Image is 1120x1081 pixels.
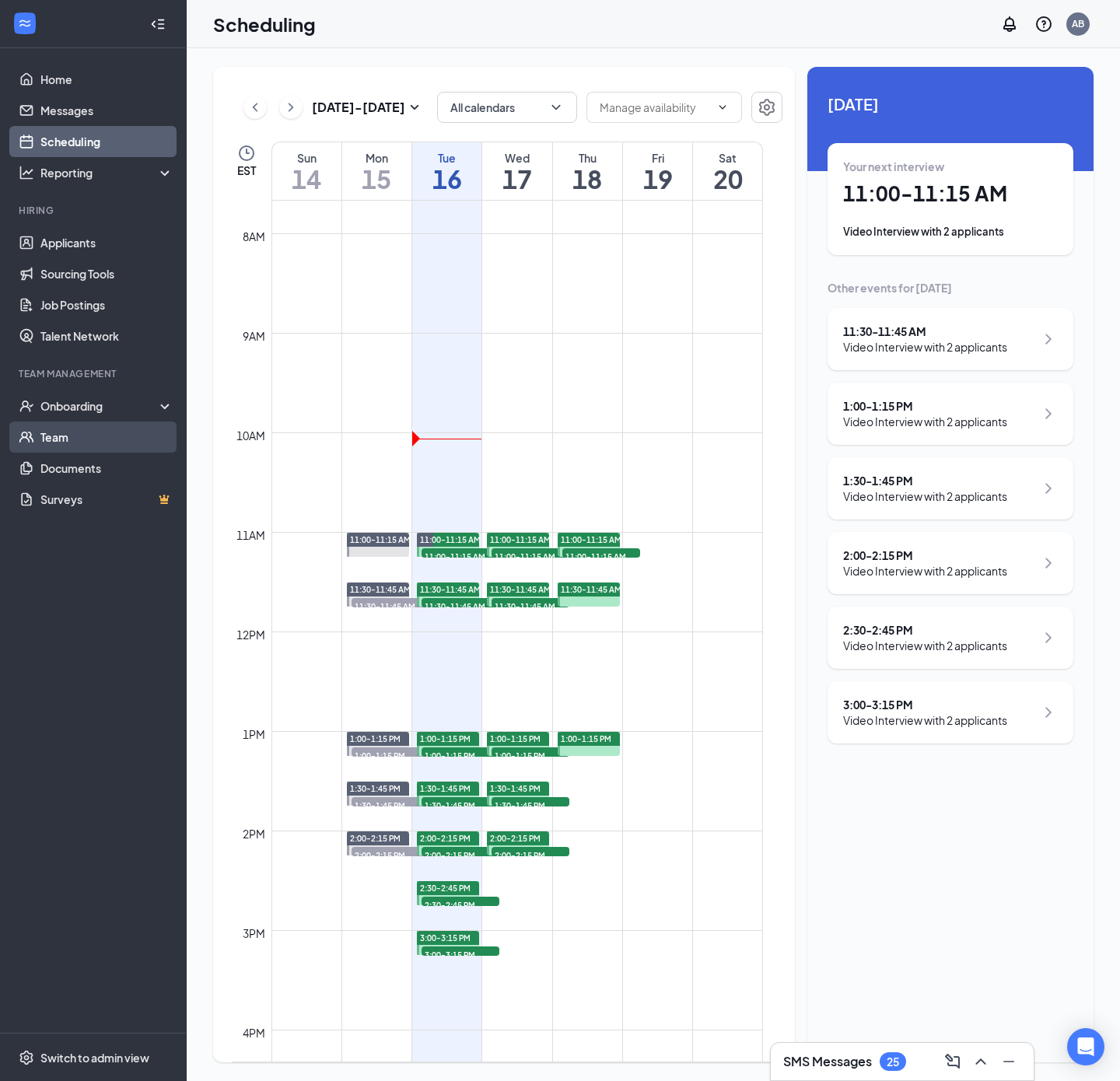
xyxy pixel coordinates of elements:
svg: Notifications [1000,15,1019,33]
span: 2:00-2:15 PM [490,833,541,844]
span: 1:00-1:15 PM [352,747,429,763]
div: 12pm [233,626,268,643]
div: Open Intercom Messenger [1067,1028,1104,1065]
div: 1:30 - 1:45 PM [843,473,1007,488]
svg: QuestionInfo [1034,15,1053,33]
h3: [DATE] - [DATE] [312,99,405,116]
div: Video Interview with 2 applicants [843,339,1007,355]
span: 1:30-1:45 PM [490,783,541,794]
span: 11:00-11:15 AM [562,548,640,564]
h1: 17 [482,166,551,192]
span: 2:00-2:15 PM [350,833,401,844]
span: 11:30-11:45 AM [492,598,569,614]
h1: 11:00 - 11:15 AM [843,180,1058,207]
div: Video Interview with 2 applicants [843,638,1007,653]
div: 1:00 - 1:15 PM [843,398,1007,414]
div: Sun [272,150,341,166]
svg: SmallChevronDown [405,98,424,117]
div: 3:00 - 3:15 PM [843,697,1007,712]
div: Video Interview with 2 applicants [843,712,1007,728]
div: Team Management [19,367,170,380]
a: Talent Network [40,320,173,352]
span: 11:00-11:15 AM [561,534,621,545]
span: 11:00-11:15 AM [420,534,481,545]
span: 11:30-11:45 AM [422,598,499,614]
h1: Scheduling [213,11,316,37]
span: 1:00-1:15 PM [561,733,611,744]
span: 2:00-2:15 PM [420,833,471,844]
div: Video Interview with 2 applicants [843,224,1058,240]
div: Video Interview with 2 applicants [843,414,1007,429]
div: Switch to admin view [40,1050,149,1065]
span: 1:00-1:15 PM [492,747,569,763]
div: Reporting [40,165,174,180]
a: Sourcing Tools [40,258,173,289]
div: AB [1072,17,1084,30]
span: [DATE] [828,92,1073,116]
span: EST [237,163,256,178]
span: 11:00-11:15 AM [422,548,499,564]
div: Other events for [DATE] [828,280,1073,296]
svg: ChevronRight [1039,703,1058,722]
span: 1:30-1:45 PM [492,797,569,813]
div: Your next interview [843,159,1058,174]
a: September 15, 2025 [342,142,411,200]
button: All calendarsChevronDown [437,92,577,123]
svg: UserCheck [19,398,34,414]
svg: ChevronUp [971,1052,990,1071]
div: Onboarding [40,398,160,414]
span: 11:30-11:45 AM [352,598,429,614]
h1: 16 [412,166,481,192]
span: 2:00-2:15 PM [492,847,569,862]
div: Thu [553,150,622,166]
h3: SMS Messages [783,1053,872,1070]
span: 1:00-1:15 PM [350,733,401,744]
span: 11:00-11:15 AM [350,534,411,545]
svg: Collapse [150,16,166,32]
span: 3:00-3:15 PM [420,932,471,943]
a: Job Postings [40,289,173,320]
svg: ChevronRight [1039,330,1058,348]
a: Documents [40,453,173,484]
button: ComposeMessage [940,1049,965,1074]
button: ChevronUp [968,1049,993,1074]
div: Wed [482,150,551,166]
svg: ComposeMessage [943,1052,962,1071]
span: 2:30-2:45 PM [420,883,471,894]
a: September 18, 2025 [553,142,622,200]
svg: Settings [19,1050,34,1065]
div: Video Interview with 2 applicants [843,563,1007,579]
a: Messages [40,95,173,126]
h1: 20 [693,166,762,192]
a: Home [40,64,173,95]
div: Tue [412,150,481,166]
a: September 14, 2025 [272,142,341,200]
a: September 20, 2025 [693,142,762,200]
a: Team [40,422,173,453]
div: 25 [887,1055,899,1069]
svg: ChevronRight [1039,554,1058,572]
button: Minimize [996,1049,1021,1074]
div: 11:30 - 11:45 AM [843,324,1007,339]
input: Manage availability [600,99,710,116]
svg: ChevronLeft [247,98,263,117]
span: 2:00-2:15 PM [422,847,499,862]
span: 1:30-1:45 PM [420,783,471,794]
a: Scheduling [40,126,173,157]
div: Mon [342,150,411,166]
span: 1:00-1:15 PM [422,747,499,763]
div: Sat [693,150,762,166]
span: 11:30-11:45 AM [420,584,481,595]
span: 11:00-11:15 AM [492,548,569,564]
svg: Minimize [999,1052,1018,1071]
span: 11:30-11:45 AM [490,584,551,595]
div: 1pm [240,726,268,743]
a: Applicants [40,227,173,258]
span: 2:00-2:15 PM [352,847,429,862]
div: Video Interview with 2 applicants [843,488,1007,504]
svg: Settings [758,98,776,117]
span: 2:30-2:45 PM [422,897,499,912]
span: 3:00-3:15 PM [422,946,499,962]
div: 2:30 - 2:45 PM [843,622,1007,638]
div: 10am [233,427,268,444]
